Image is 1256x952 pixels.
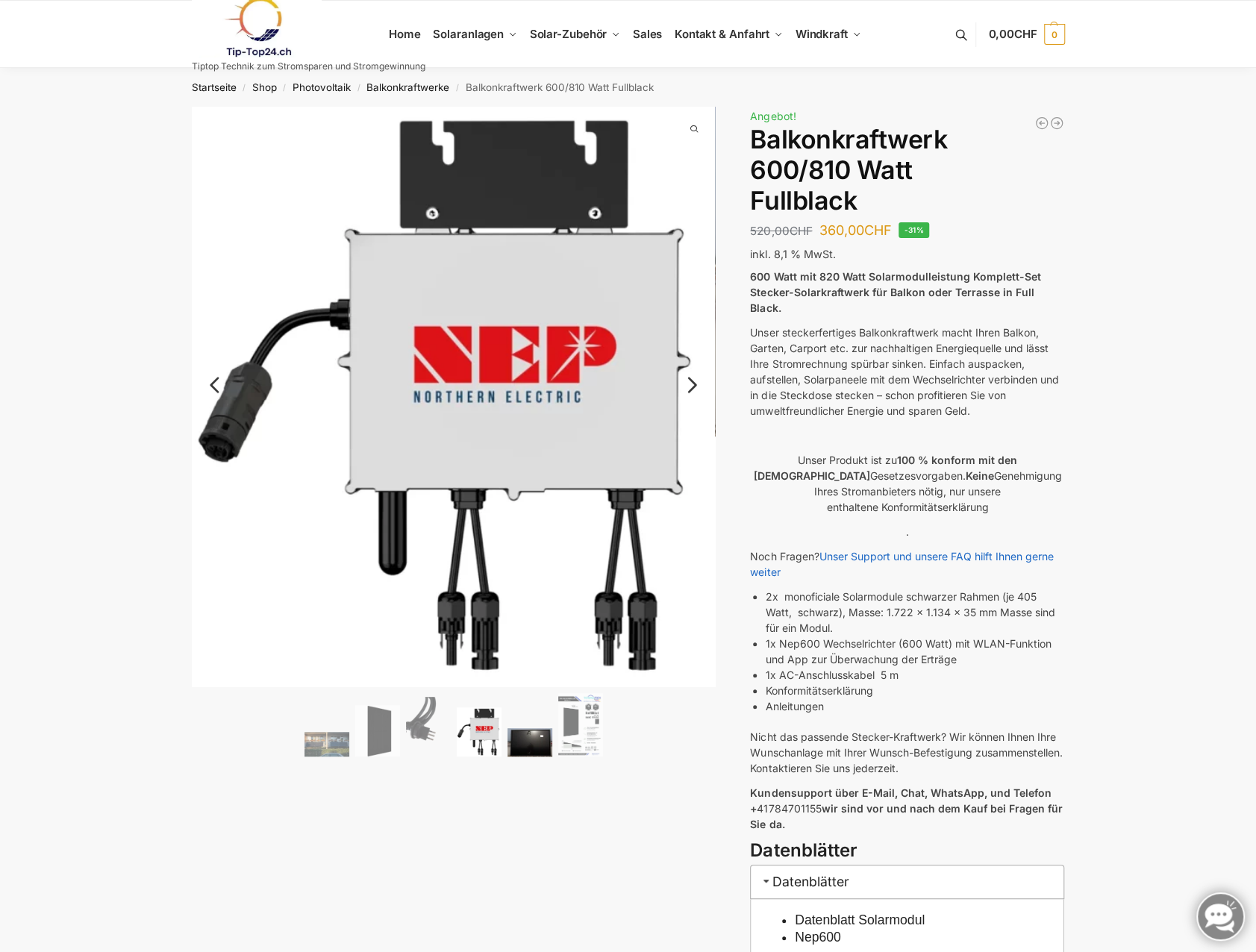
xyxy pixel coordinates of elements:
[789,1,867,68] a: Windkraft
[675,27,769,41] span: Kontakt & Anfahrt
[750,224,812,238] bdi: 520,00
[237,82,252,94] span: /
[750,110,796,122] span: Angebot!
[449,82,465,94] span: /
[427,1,523,68] a: Solaranlagen
[626,1,668,68] a: Sales
[192,62,425,71] p: Tiptop Technik zum Stromsparen und Stromgewinnung
[293,81,351,93] a: Photovoltaik
[252,81,277,93] a: Shop
[633,27,663,41] span: Sales
[819,222,891,238] bdi: 360,00
[899,222,929,238] span: -31%
[192,81,237,93] a: Startseite
[765,683,1064,698] li: Konformitätserklärung
[523,1,626,68] a: Solar-Zubehör
[750,452,1064,515] p: Unser Produkt ist zu Gesetzesvorgaben. Genehmigung Ihres Stromanbieters nötig, nur unsere enthalt...
[1049,116,1064,131] a: Balkonkraftwerk 405/600 Watt erweiterbar
[750,865,1064,898] h3: Datenblätter
[1014,27,1037,41] span: CHF
[1034,116,1049,131] a: Balkonkraftwerk 445/600 Watt Bificial
[750,524,1064,539] p: .
[530,27,607,41] span: Solar-Zubehör
[351,82,366,94] span: /
[750,550,1053,578] a: Unser Support und unsere FAQ hilft Ihnen gerne weiter
[753,454,1017,482] strong: 100 % konform mit den [DEMOGRAPHIC_DATA]
[457,707,502,757] img: NEP 800 Drosselbar auf 600 Watt
[795,912,925,927] a: Datenblatt Solarmodul
[795,930,841,945] a: Nep600
[558,693,603,757] img: Balkonkraftwerk 600/810 Watt Fullblack – Bild 6
[355,705,400,757] img: TommaTech Vorderseite
[668,1,789,68] a: Kontakt & Anfahrt
[988,27,1037,41] span: 0,00
[765,698,1064,714] li: Anleitungen
[277,82,293,94] span: /
[750,838,1064,864] h3: Datenblätter
[750,270,1040,314] strong: 600 Watt mit 820 Watt Solarmodulleistung Komplett-Set Stecker-Solarkraftwerk für Balkon oder Terr...
[1044,24,1065,45] span: 0
[796,27,848,41] span: Windkraft
[433,27,504,41] span: Solaranlagen
[765,589,1064,636] li: 2x monoficiale Solarmodule schwarzer Rahmen (je 405 Watt, schwarz), Masse: 1.722 x 1.134 x 35 mm ...
[304,732,349,757] img: 2 Balkonkraftwerke
[750,125,1064,216] h1: Balkonkraftwerk 600/810 Watt Fullblack
[366,81,449,93] a: Balkonkraftwerke
[750,802,1062,830] strong: wir sind vor und nach dem Kauf bei Fragen für Sie da.
[863,222,891,238] span: CHF
[750,785,1064,832] p: 41784701155
[750,786,1051,815] strong: Kundensupport über E-Mail, Chat, WhatsApp, und Telefon +
[406,697,451,757] img: Anschlusskabel-3meter_schweizer-stecker
[988,12,1064,57] a: 0,00CHF 0
[750,548,1064,580] p: Noch Fragen?
[750,325,1064,419] p: Unser steckerfertiges Balkonkraftwerk macht Ihren Balkon, Garten, Carport etc. zur nachhaltigen E...
[750,248,835,260] span: inkl. 8,1 % MwSt.
[765,636,1064,667] li: 1x Nep600 Wechselrichter (600 Watt) mit WLAN-Funktion und App zur Überwachung der Erträge
[715,107,1239,436] img: Balkonkraftwerk 600/810 Watt Fullblack 9
[765,667,1064,683] li: 1x AC-Anschlusskabel 5 m
[507,728,552,757] img: Balkonkraftwerk 600/810 Watt Fullblack – Bild 5
[165,68,1091,107] nav: Breadcrumb
[750,729,1064,776] p: Nicht das passende Stecker-Kraftwerk? Wir können Ihnen Ihre Wunschanlage mit Ihrer Wunsch-Befesti...
[965,469,993,482] strong: Keine
[789,224,812,238] span: CHF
